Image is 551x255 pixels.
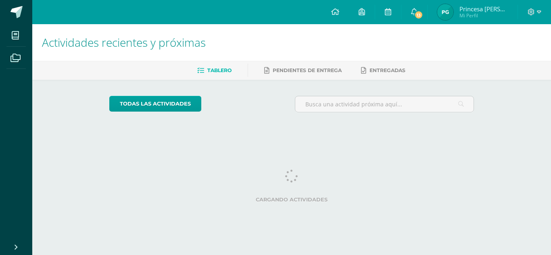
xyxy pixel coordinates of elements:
[414,10,423,19] span: 13
[264,64,342,77] a: Pendientes de entrega
[42,35,206,50] span: Actividades recientes y próximas
[437,4,453,20] img: 9d427364ff58d800eb25bd240124fcee.png
[109,197,474,203] label: Cargando actividades
[109,96,201,112] a: todas las Actividades
[295,96,474,112] input: Busca una actividad próxima aquí...
[459,5,508,13] span: Princesa [PERSON_NAME]
[273,67,342,73] span: Pendientes de entrega
[369,67,405,73] span: Entregadas
[459,12,508,19] span: Mi Perfil
[197,64,232,77] a: Tablero
[361,64,405,77] a: Entregadas
[207,67,232,73] span: Tablero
